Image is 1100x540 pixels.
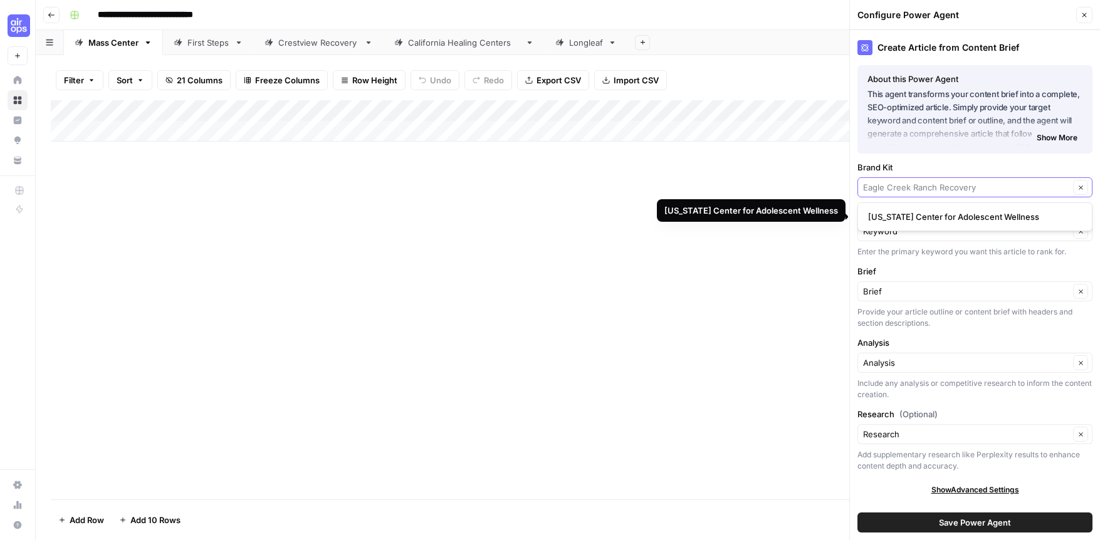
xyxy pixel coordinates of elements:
span: [US_STATE] Center for Adolescent Wellness [868,210,1077,223]
a: Settings [8,475,28,495]
label: Research [857,408,1092,420]
a: First Steps [163,30,254,55]
input: Eagle Creek Ranch Recovery [863,181,1069,194]
p: This agent transforms your content brief into a complete, SEO-optimized article. Simply provide y... [867,88,1082,141]
button: Workspace: Cohort 4 [8,10,28,41]
label: Analysis [857,336,1092,349]
button: Save Power Agent [857,512,1092,532]
a: Browse [8,90,28,110]
span: Save Power Agent [939,516,1011,529]
button: Filter [56,70,103,90]
div: [US_STATE] Healing Centers [408,36,520,49]
button: Freeze Columns [236,70,328,90]
button: Import CSV [594,70,667,90]
span: Filter [64,74,84,86]
input: Research [863,428,1069,440]
button: Export CSV [517,70,589,90]
div: Mass Center [88,36,139,49]
span: Add Row [70,514,104,526]
div: Include any analysis or competitive research to inform the content creation. [857,378,1092,400]
span: Undo [430,74,451,86]
a: Crestview Recovery [254,30,384,55]
a: Usage [8,495,28,515]
div: Crestview Recovery [278,36,359,49]
button: Show More [1032,130,1082,146]
a: Your Data [8,150,28,170]
button: Help + Support [8,515,28,535]
span: Export CSV [537,74,581,86]
button: Add 10 Rows [112,510,188,530]
span: Add 10 Rows [130,514,181,526]
a: [US_STATE] Healing Centers [384,30,545,55]
span: 21 Columns [177,74,223,86]
a: Opportunities [8,130,28,150]
span: Show Advanced Settings [931,484,1019,496]
div: Create Article from Content Brief [857,40,1092,55]
span: Import CSV [614,74,659,86]
button: Redo [464,70,512,90]
button: Undo [411,70,459,90]
a: Insights [8,110,28,130]
label: Brand Kit [857,161,1092,174]
input: Brief [863,285,1069,298]
span: Freeze Columns [255,74,320,86]
a: Longleaf [545,30,627,55]
div: Add supplementary research like Perplexity results to enhance content depth and accuracy. [857,449,1092,472]
span: Row Height [352,74,397,86]
button: Sort [108,70,152,90]
button: 21 Columns [157,70,231,90]
a: Mass Center [64,30,163,55]
button: Row Height [333,70,406,90]
div: Enter the primary keyword you want this article to rank for. [857,246,1092,257]
div: Longleaf [569,36,603,49]
span: Show More [1037,132,1077,143]
span: (Optional) [899,408,938,420]
input: Analysis [863,356,1069,369]
input: Keyword [863,225,1069,237]
div: First Steps [187,36,229,49]
div: About this Power Agent [867,73,1082,85]
label: Brief [857,265,1092,278]
img: Cohort 4 Logo [8,14,30,37]
div: Provide your article outline or content brief with headers and section descriptions. [857,306,1092,329]
a: Home [8,70,28,90]
span: Redo [484,74,504,86]
span: Sort [117,74,133,86]
button: Add Row [51,510,112,530]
